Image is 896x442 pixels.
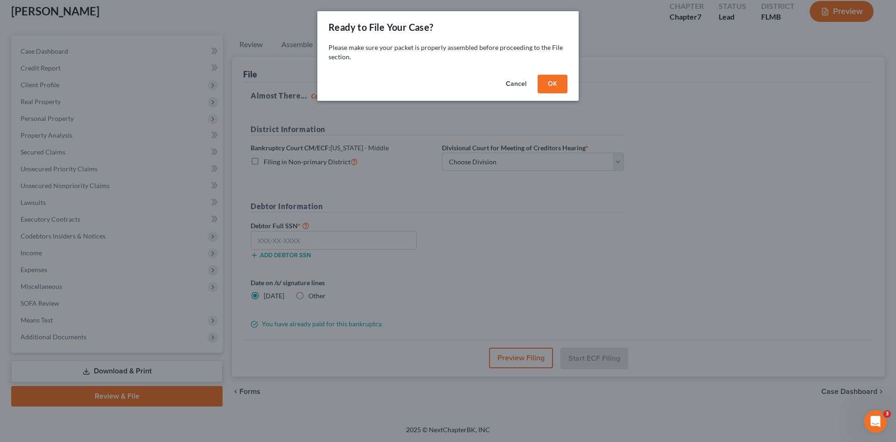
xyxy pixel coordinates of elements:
button: OK [538,75,567,93]
div: Ready to File Your Case? [329,21,434,34]
iframe: Intercom live chat [864,410,887,433]
span: 3 [883,410,891,418]
button: Cancel [498,75,534,93]
p: Please make sure your packet is properly assembled before proceeding to the File section. [329,43,567,62]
